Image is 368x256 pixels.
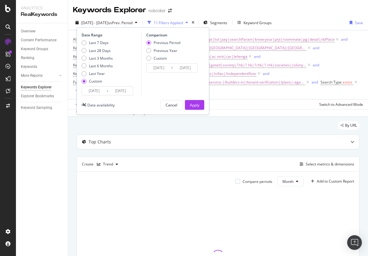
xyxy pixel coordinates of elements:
[21,84,52,91] div: Keywords Explorer
[313,62,319,68] button: and
[89,63,113,69] div: Last 6 Months
[201,18,230,28] button: Segments
[243,179,272,184] div: Compare periods
[82,159,121,169] div: Create
[317,99,363,109] button: Switch to Advanced Mode
[89,71,105,76] div: Last Year
[103,162,113,166] div: Trend
[312,79,318,85] button: and
[147,64,171,72] input: Start Date
[21,72,43,79] div: More Reports
[347,235,362,250] div: Open Intercom Messenger
[166,102,177,108] div: Cancel
[82,32,140,38] div: Date Range
[355,20,363,25] div: Save
[89,40,109,45] div: Last 7 Days
[341,36,347,42] button: and
[154,56,167,61] div: Custom
[21,11,63,18] div: RealKeywords
[319,102,363,107] div: Switch to Advanced Mode
[338,121,359,130] div: legacy label
[309,176,354,186] button: Add to Custom Report
[160,100,182,110] button: Cancel
[89,79,102,84] div: Custom
[21,55,63,61] a: Ranking
[148,8,166,14] div: nobroker
[73,18,140,28] button: [DATE] - [DATE]vsPrev. Period
[21,55,34,61] div: Ranking
[210,20,227,25] span: Segments
[21,64,37,70] div: Keywords
[185,100,204,110] button: Apply
[73,45,88,50] span: Keyword
[21,46,63,52] a: Keyword Groups
[89,48,111,53] div: Last 28 Days
[108,87,133,95] input: End Date
[146,48,180,53] div: Previous Year
[173,64,197,72] input: End Date
[21,46,48,52] div: Keyword Groups
[190,20,196,26] div: times
[82,71,113,76] div: Last Year
[154,20,183,25] div: 11 Filters Applied
[82,63,113,69] div: Last 6 Months
[21,93,63,99] a: Explorer Bookmarks
[263,71,269,76] button: and
[21,28,63,35] a: Overview
[343,80,352,85] span: exists
[81,20,108,25] span: [DATE] - [DATE]
[73,80,86,85] span: Full URL
[73,5,146,15] div: Keywords Explorer
[89,56,113,61] div: Last 3 Months
[82,56,113,61] div: Last 3 Months
[82,87,106,95] input: Start Date
[254,54,260,59] button: and
[154,40,180,45] div: Previous Period
[200,35,335,44] span: receipt|list|pay|searchParam|know-your|prjt|roommate|pg|detail|nbPlace
[73,99,91,109] button: Apply
[82,48,113,53] div: Last 28 Days
[312,80,318,85] div: and
[73,71,88,76] span: Keyword
[21,28,36,35] div: Overview
[21,37,56,43] div: Content Performance
[306,161,354,167] div: Select metrics & dimensions
[21,93,54,99] div: Explorer Bookmarks
[21,37,63,43] a: Content Performance
[297,161,354,168] button: Select metrics & dimensions
[320,80,342,85] span: Search Type
[263,71,269,76] div: and
[282,179,293,184] span: Month
[345,124,357,127] span: By URL
[21,72,57,79] a: More Reports
[190,102,199,108] div: Apply
[82,40,113,45] div: Last 7 Days
[146,56,180,61] div: Custom
[235,18,274,28] button: Keyword Groups
[73,62,88,68] span: Keyword
[21,105,63,111] a: Keyword Sampling
[21,5,63,11] div: Analytics
[87,102,115,108] div: Data availability
[73,54,88,59] span: Keyword
[277,176,304,186] button: Month
[154,48,177,53] div: Previous Year
[21,84,63,91] a: Keywords Explorer
[21,105,52,111] div: Keyword Sampling
[89,139,111,145] div: Top Charts
[146,32,200,38] div: Comparison
[203,69,256,78] span: /flats|/villas|/independentfloor
[313,45,319,51] button: and
[341,37,347,42] div: and
[73,37,106,42] span: All Keyword Groups
[146,40,180,45] div: Previous Period
[108,20,132,25] span: vs Prev. Period
[145,18,190,28] button: 11 Filters Applied
[21,64,63,70] a: Keywords
[243,20,272,25] div: Keyword Groups
[347,18,363,28] button: Save
[317,180,354,183] div: Add to Custom Report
